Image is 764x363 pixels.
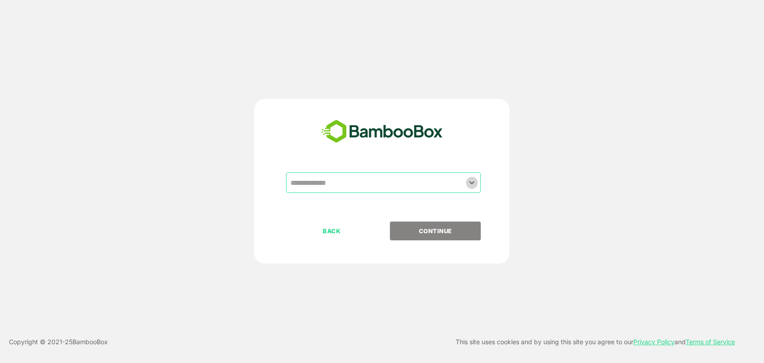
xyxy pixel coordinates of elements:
p: Copyright © 2021- 25 BambooBox [9,337,108,347]
a: Privacy Policy [633,338,674,346]
p: BACK [287,226,376,236]
button: Open [465,176,478,188]
img: bamboobox [316,117,448,146]
p: CONTINUE [391,226,480,236]
p: This site uses cookies and by using this site you agree to our and [456,337,735,347]
a: Terms of Service [686,338,735,346]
